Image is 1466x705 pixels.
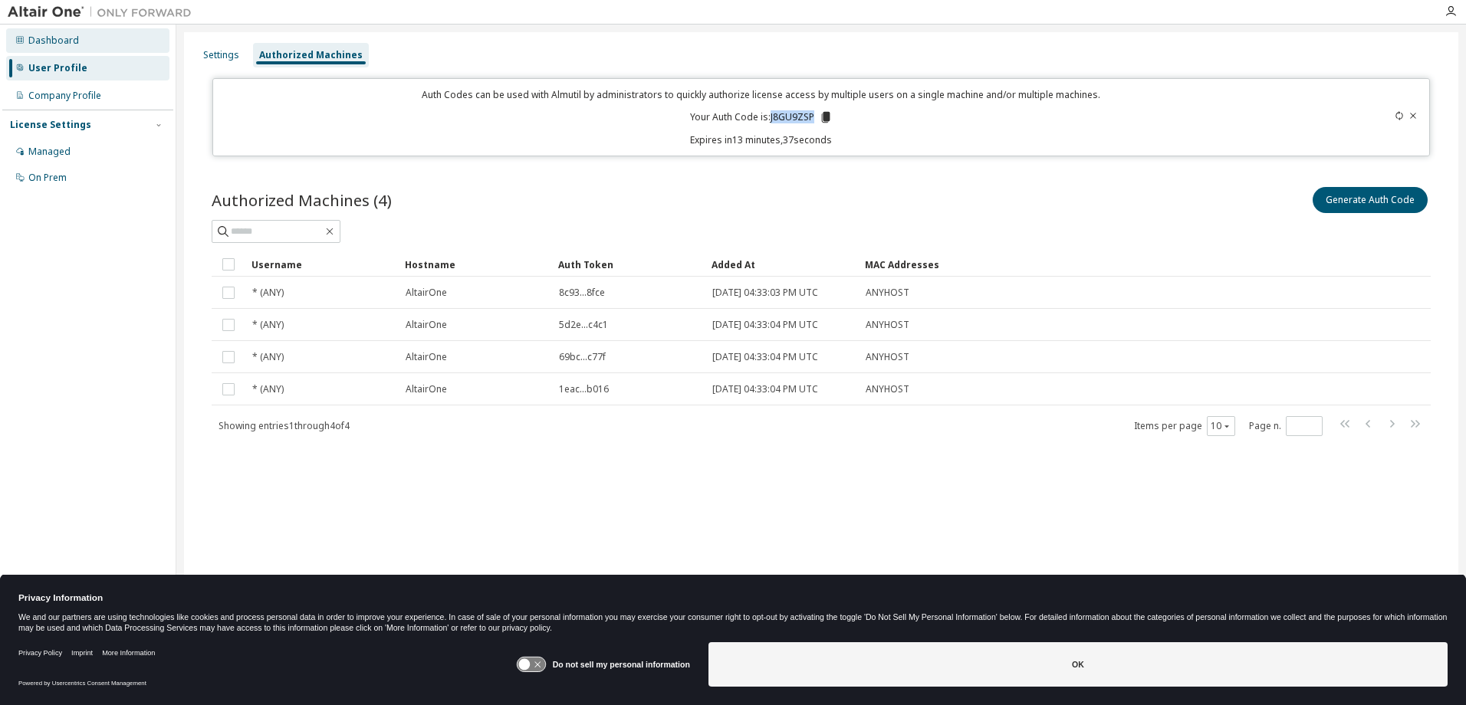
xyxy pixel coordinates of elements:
span: AltairOne [406,383,447,395]
div: Settings [203,49,239,61]
span: 8c93...8fce [559,287,605,299]
span: ANYHOST [866,383,909,395]
span: ANYHOST [866,287,909,299]
div: Managed [28,146,71,158]
button: Generate Auth Code [1313,187,1428,213]
div: License Settings [10,119,91,131]
span: AltairOne [406,351,447,363]
img: Altair One [8,5,199,20]
div: MAC Addresses [865,252,1270,277]
span: AltairOne [406,319,447,331]
span: * (ANY) [252,351,284,363]
span: AltairOne [406,287,447,299]
span: * (ANY) [252,287,284,299]
div: On Prem [28,172,67,184]
span: ANYHOST [866,351,909,363]
div: Dashboard [28,34,79,47]
p: Expires in 13 minutes, 37 seconds [222,133,1301,146]
span: Showing entries 1 through 4 of 4 [219,419,350,432]
span: * (ANY) [252,383,284,395]
span: [DATE] 04:33:04 PM UTC [712,383,818,395]
span: ANYHOST [866,319,909,331]
div: Added At [712,252,853,277]
div: Username [251,252,393,277]
button: 10 [1211,420,1231,432]
div: Auth Token [558,252,699,277]
span: [DATE] 04:33:03 PM UTC [712,287,818,299]
span: 5d2e...c4c1 [559,319,608,331]
span: Page n. [1249,416,1323,436]
div: Hostname [405,252,546,277]
p: Auth Codes can be used with Almutil by administrators to quickly authorize license access by mult... [222,88,1301,101]
div: Authorized Machines [259,49,363,61]
span: 69bc...c77f [559,351,606,363]
span: Authorized Machines (4) [212,189,392,211]
span: * (ANY) [252,319,284,331]
span: Items per page [1134,416,1235,436]
span: [DATE] 04:33:04 PM UTC [712,351,818,363]
span: 1eac...b016 [559,383,609,395]
div: Company Profile [28,90,101,102]
div: User Profile [28,62,87,74]
span: [DATE] 04:33:04 PM UTC [712,319,818,331]
p: Your Auth Code is: J8GU9ZSP [690,110,833,124]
